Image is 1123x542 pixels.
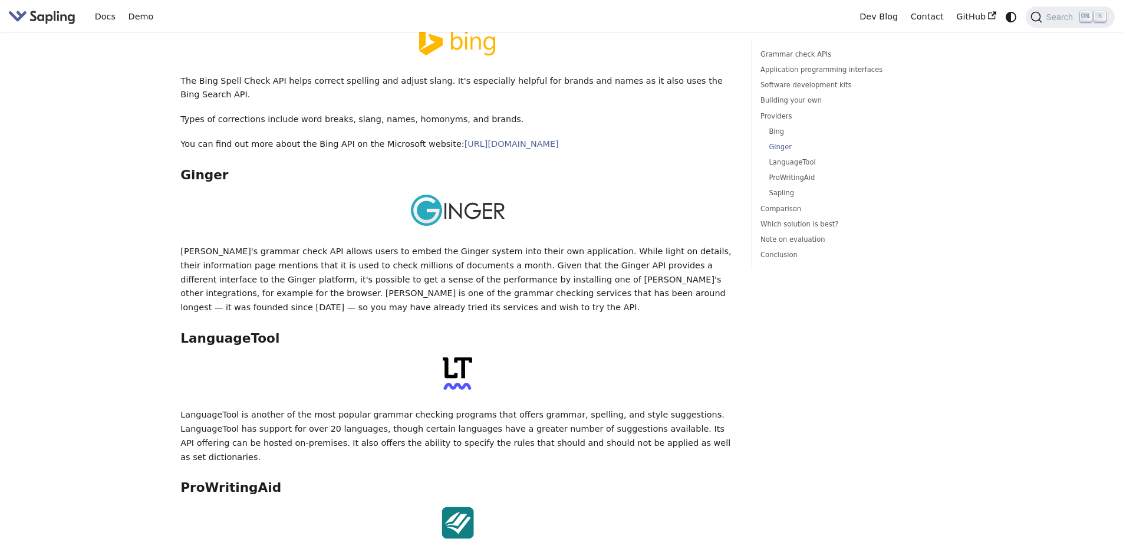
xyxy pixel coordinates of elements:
a: LanguageTool [769,157,916,168]
h3: ProWritingAid [180,480,735,496]
button: Search (Ctrl+K) [1026,6,1114,28]
button: Switch between dark and light mode (currently system mode) [1003,8,1020,25]
img: ProWritingAid [442,507,474,539]
a: [URL][DOMAIN_NAME] [465,139,559,149]
a: Contact [904,8,950,26]
a: Demo [122,8,160,26]
span: Search [1042,12,1080,22]
a: Bing [769,126,916,137]
a: Building your own [760,95,920,106]
a: GitHub [950,8,1002,26]
h3: LanguageTool [180,331,735,347]
a: Sapling [769,188,916,199]
a: Comparison [760,203,920,215]
img: Bing [419,26,496,55]
h3: Ginger [180,167,735,183]
a: Application programming interfaces [760,64,920,75]
img: LanguageTool [443,357,472,390]
kbd: K [1094,11,1106,22]
a: Grammar check APIs [760,49,920,60]
a: ProWritingAid [769,172,916,183]
a: Software development kits [760,80,920,91]
img: Sapling.ai [8,8,75,25]
img: Ginger [410,194,505,226]
a: Sapling.ai [8,8,80,25]
a: Dev Blog [853,8,904,26]
p: LanguageTool is another of the most popular grammar checking programs that offers grammar, spelli... [180,408,735,464]
p: [PERSON_NAME]'s grammar check API allows users to embed the Ginger system into their own applicat... [180,245,735,315]
p: The Bing Spell Check API helps correct spelling and adjust slang. It's especially helpful for bra... [180,74,735,103]
p: You can find out more about the Bing API on the Microsoft website: [180,137,735,152]
a: Ginger [769,142,916,153]
a: Conclusion [760,249,920,261]
a: Docs [88,8,122,26]
a: Note on evaluation [760,234,920,245]
a: Providers [760,111,920,122]
a: Which solution is best? [760,219,920,230]
p: Types of corrections include word breaks, slang, names, homonyms, and brands. [180,113,735,127]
